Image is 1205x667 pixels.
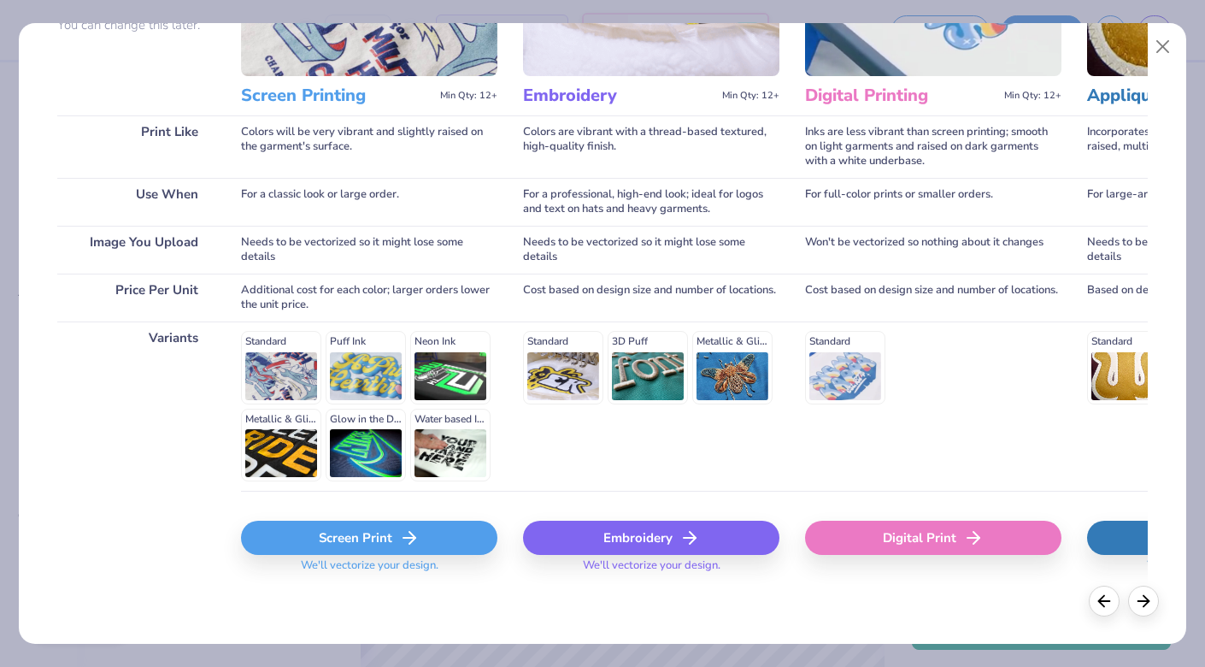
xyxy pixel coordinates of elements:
p: You can change this later. [57,18,215,32]
h3: Embroidery [523,85,715,107]
div: Cost based on design size and number of locations. [805,274,1061,322]
div: Cost based on design size and number of locations. [523,274,779,322]
div: Image You Upload [57,226,215,274]
span: We'll vectorize your design. [294,558,445,583]
div: Use When [57,178,215,226]
button: Close [1147,31,1179,63]
span: Min Qty: 12+ [722,90,779,102]
span: We'll vectorize your design. [576,558,727,583]
h3: Screen Printing [241,85,433,107]
h3: Digital Printing [805,85,997,107]
div: Additional cost for each color; larger orders lower the unit price. [241,274,497,322]
div: Variants [57,322,215,491]
div: Colors are vibrant with a thread-based textured, high-quality finish. [523,115,779,178]
div: Needs to be vectorized so it might lose some details [241,226,497,274]
div: Inks are less vibrant than screen printing; smooth on light garments and raised on dark garments ... [805,115,1061,178]
div: Needs to be vectorized so it might lose some details [523,226,779,274]
div: For full-color prints or smaller orders. [805,178,1061,226]
div: Colors will be very vibrant and slightly raised on the garment's surface. [241,115,497,178]
div: Digital Print [805,521,1061,555]
div: For a classic look or large order. [241,178,497,226]
div: Price Per Unit [57,274,215,322]
div: Screen Print [241,521,497,555]
div: For a professional, high-end look; ideal for logos and text on hats and heavy garments. [523,178,779,226]
div: Embroidery [523,521,779,555]
span: Min Qty: 12+ [1004,90,1061,102]
div: Won't be vectorized so nothing about it changes [805,226,1061,274]
div: Print Like [57,115,215,178]
span: Min Qty: 12+ [440,90,497,102]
